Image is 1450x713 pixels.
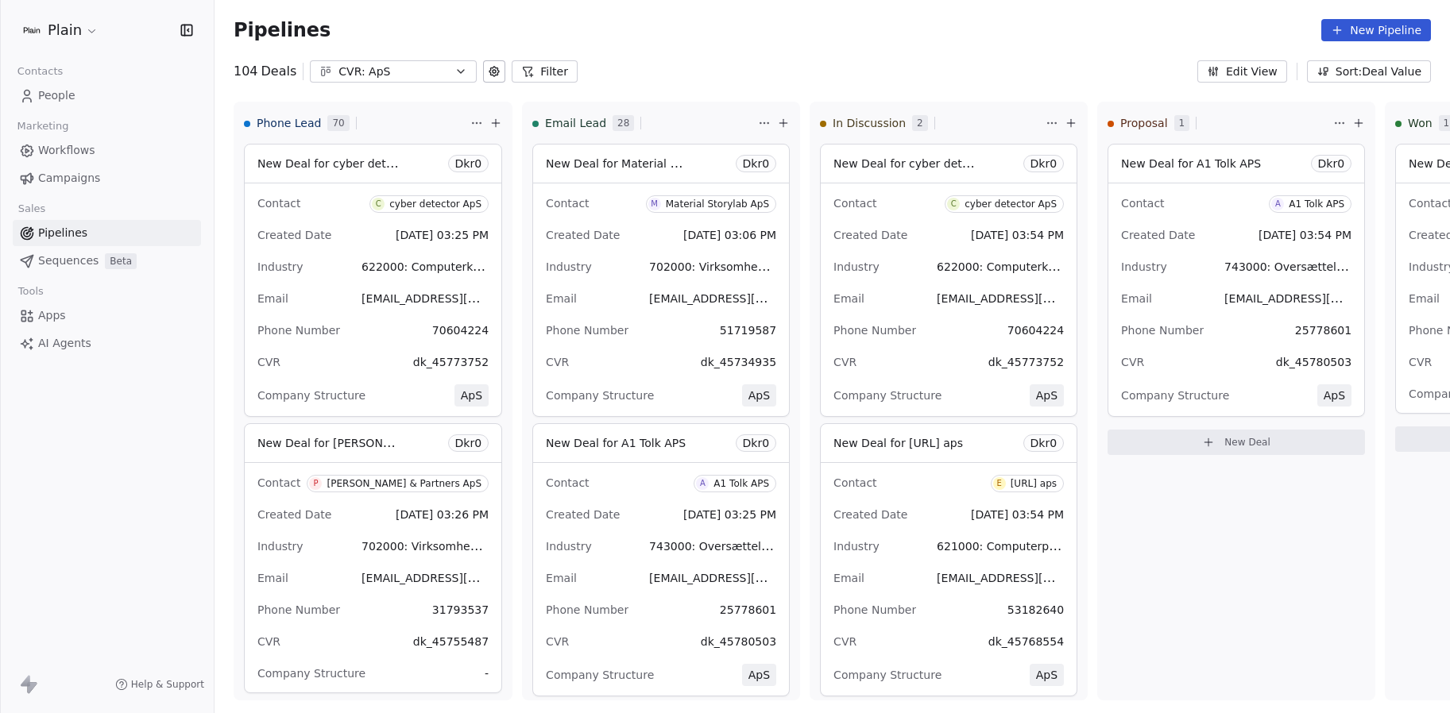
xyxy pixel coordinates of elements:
button: Sort: Deal Value [1307,60,1431,83]
span: CVR [1121,356,1144,368]
span: dk_45773752 [988,356,1064,368]
span: [DATE] 03:25 PM [683,508,776,521]
div: P [313,477,318,490]
span: CVR [833,356,856,368]
span: Help & Support [131,678,204,691]
span: 2 [912,115,928,131]
span: [EMAIL_ADDRESS][DOMAIN_NAME] [937,570,1131,585]
span: 53182640 [1007,603,1064,616]
div: A1 Tolk APS [1289,198,1344,210]
span: Company Structure [546,669,654,681]
button: Edit View [1197,60,1287,83]
span: dk_45773752 [413,356,489,368]
span: New Deal for A1 Tolk APS [1121,157,1261,170]
span: [DATE] 03:26 PM [396,508,489,521]
div: E [996,477,1001,490]
span: Created Date [833,229,907,241]
span: CVR [257,635,280,648]
span: Created Date [546,229,620,241]
div: C [951,198,957,210]
span: New Deal for A1 Tolk APS [546,437,686,449]
a: Apps [13,303,201,329]
span: Campaigns [38,170,100,187]
span: CVR [1409,356,1432,368]
span: 25778601 [1295,324,1351,337]
span: Phone Number [257,603,340,616]
span: [EMAIL_ADDRESS][DOMAIN_NAME] [649,291,844,306]
div: cyber detector ApS [965,198,1057,210]
span: [EMAIL_ADDRESS][DOMAIN_NAME] [937,291,1131,306]
span: ApS [1036,389,1058,402]
span: Dkr 0 [455,435,482,451]
a: People [13,83,201,109]
span: dk_45780503 [1276,356,1351,368]
span: Beta [105,253,137,269]
div: New Deal for A1 Tolk APSDkr0ContactAA1 Tolk APSCreated Date[DATE] 03:54 PMIndustry743000: Oversæt... [1108,144,1365,417]
button: Plain [19,17,102,44]
span: dk_45768554 [988,635,1064,648]
span: New Deal for cyber detector ApS [833,156,1016,171]
span: Dkr 0 [1030,435,1058,451]
span: Apps [38,307,66,324]
span: 51719587 [720,324,776,337]
span: Deals [261,62,297,81]
a: Pipelines [13,220,201,246]
span: [EMAIL_ADDRESS][DOMAIN_NAME] [362,291,556,306]
span: 31793537 [432,603,489,616]
span: ApS [748,669,770,681]
span: Industry [257,540,304,553]
div: C [376,198,381,210]
div: 104 [234,62,296,81]
a: Workflows [13,137,201,164]
span: New Deal for [URL] aps [833,437,963,449]
span: 743000: Oversættelse og tolkning [1224,259,1415,274]
span: Dkr 0 [1030,156,1058,172]
span: Email [1121,292,1152,305]
span: Company Structure [1121,389,1229,402]
span: Email Lead [545,115,606,131]
span: Contact [546,476,589,489]
div: M [651,198,658,210]
span: [EMAIL_ADDRESS][DOMAIN_NAME] [649,570,844,585]
span: In Discussion [833,115,906,131]
span: 702000: Virksomhedsrådgivning og anden ledelsesrådgivning [362,538,706,553]
span: New Deal for Material Storylab ApS [546,156,741,171]
span: Created Date [257,508,331,521]
span: Company Structure [833,669,942,681]
span: 1 [1174,115,1190,131]
span: ApS [1036,669,1058,681]
span: Company Structure [833,389,942,402]
img: Plain-Logo-Tile.png [22,21,41,40]
span: Phone Number [1121,324,1204,337]
div: New Deal for Material Storylab ApSDkr0ContactMMaterial Storylab ApSCreated Date[DATE] 03:06 PMInd... [532,144,790,417]
span: Email [833,292,864,305]
div: [URL] aps [1011,478,1057,489]
span: Dkr 0 [743,156,770,172]
div: CVR: ApS [338,64,448,80]
span: 743000: Oversættelse og tolkning [649,538,840,553]
span: ApS [1324,389,1345,402]
span: Email [546,292,577,305]
a: Campaigns [13,165,201,191]
span: AI Agents [38,335,91,352]
span: Phone Number [833,603,916,616]
span: Created Date [546,508,620,521]
span: Created Date [1121,229,1195,241]
span: Sales [11,197,52,221]
button: New Deal [1108,430,1365,455]
span: Tools [11,279,50,303]
span: People [38,87,75,104]
span: [DATE] 03:25 PM [396,229,489,241]
span: [DATE] 03:06 PM [683,229,776,241]
span: CVR [833,635,856,648]
span: New Deal for cyber detector ApS [257,156,440,171]
div: New Deal for [URL] apsDkr0ContactE[URL] apsCreated Date[DATE] 03:54 PMIndustry621000: Computerpro... [820,423,1077,696]
button: New Pipeline [1321,19,1431,41]
span: [EMAIL_ADDRESS][DOMAIN_NAME] [362,570,556,585]
span: Industry [257,260,304,273]
span: dk_45780503 [701,635,776,648]
span: Contact [833,197,876,210]
span: - [485,665,489,681]
div: New Deal for cyber detector ApSDkr0ContactCcyber detector ApSCreated Date[DATE] 03:54 PMIndustry6... [820,144,1077,417]
span: Pipelines [234,19,331,41]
